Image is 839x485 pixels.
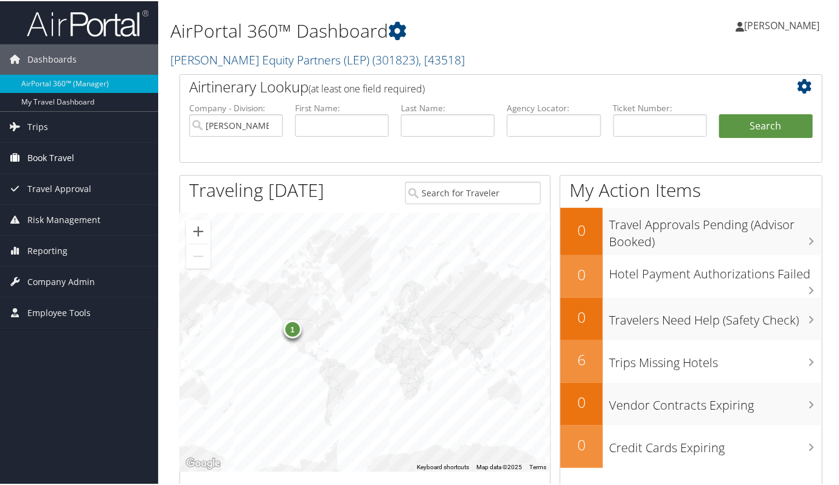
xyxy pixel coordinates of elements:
[560,348,603,369] h2: 6
[295,101,389,113] label: First Name:
[609,258,822,281] h3: Hotel Payment Authorizations Failed
[189,176,324,202] h1: Traveling [DATE]
[405,181,541,203] input: Search for Traveler
[170,17,611,43] h1: AirPortal 360™ Dashboard
[27,43,77,74] span: Dashboards
[27,173,91,203] span: Travel Approval
[609,209,822,249] h3: Travel Approvals Pending (Advisor Booked)
[560,297,822,339] a: 0Travelers Need Help (Safety Check)
[560,391,603,411] h2: 0
[560,382,822,424] a: 0Vendor Contracts Expiring
[372,50,419,67] span: ( 301823 )
[719,113,813,137] button: Search
[27,142,74,172] span: Book Travel
[419,50,465,67] span: , [ 43518 ]
[189,75,759,96] h2: Airtinerary Lookup
[27,235,68,265] span: Reporting
[560,306,603,326] h2: 0
[560,176,822,202] h1: My Action Items
[609,304,822,328] h3: Travelers Need Help (Safety Check)
[27,204,100,234] span: Risk Management
[183,455,223,470] a: Open this area in Google Maps (opens a new window)
[560,263,603,284] h2: 0
[560,433,603,454] h2: 0
[183,455,223,470] img: Google
[609,390,822,413] h3: Vendor Contracts Expiring
[170,50,465,67] a: [PERSON_NAME] Equity Partners (LEP)
[417,462,469,470] button: Keyboard shortcuts
[284,319,302,337] div: 1
[27,297,91,327] span: Employee Tools
[308,81,425,94] span: (at least one field required)
[609,432,822,455] h3: Credit Cards Expiring
[476,463,522,469] span: Map data ©2025
[27,266,95,296] span: Company Admin
[27,8,148,36] img: airportal-logo.png
[186,218,211,243] button: Zoom in
[186,243,211,267] button: Zoom out
[27,111,48,141] span: Trips
[560,219,603,239] h2: 0
[609,347,822,370] h3: Trips Missing Hotels
[401,101,495,113] label: Last Name:
[744,18,820,31] span: [PERSON_NAME]
[529,463,546,469] a: Terms (opens in new tab)
[736,6,832,43] a: [PERSON_NAME]
[560,339,822,382] a: 6Trips Missing Hotels
[560,207,822,253] a: 0Travel Approvals Pending (Advisor Booked)
[560,424,822,467] a: 0Credit Cards Expiring
[560,254,822,297] a: 0Hotel Payment Authorizations Failed
[507,101,601,113] label: Agency Locator:
[189,101,283,113] label: Company - Division:
[613,101,707,113] label: Ticket Number:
